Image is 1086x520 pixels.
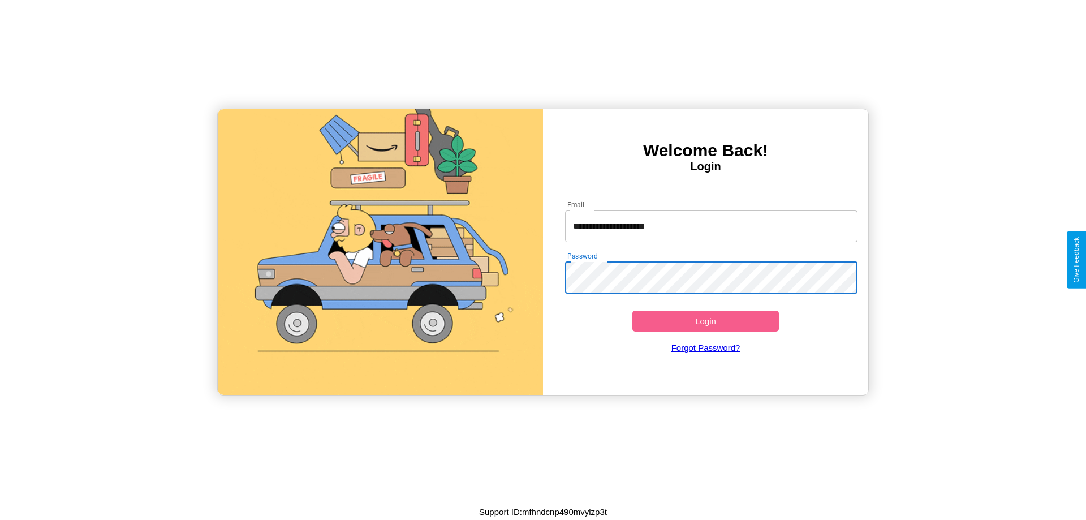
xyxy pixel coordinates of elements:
[567,251,597,261] label: Password
[1072,237,1080,283] div: Give Feedback
[567,200,585,209] label: Email
[543,141,868,160] h3: Welcome Back!
[632,311,779,332] button: Login
[479,504,607,519] p: Support ID: mfhndcnp490mvylzp3t
[218,109,543,395] img: gif
[543,160,868,173] h4: Login
[559,332,852,364] a: Forgot Password?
